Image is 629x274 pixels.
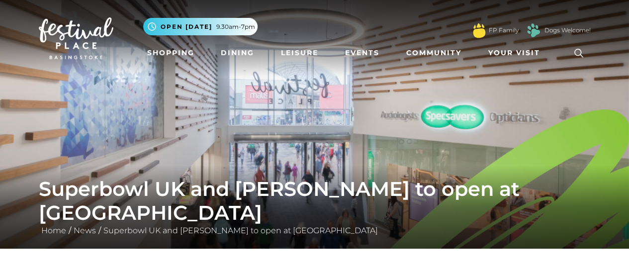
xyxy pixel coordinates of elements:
h1: Superbowl UK and [PERSON_NAME] to open at [GEOGRAPHIC_DATA] [39,177,591,225]
span: Your Visit [488,48,540,58]
button: Open [DATE] 9.30am-7pm [143,18,258,35]
a: Home [39,226,69,235]
a: News [71,226,98,235]
a: Shopping [143,44,198,62]
a: Superbowl UK and [PERSON_NAME] to open at [GEOGRAPHIC_DATA] [101,226,380,235]
a: Dogs Welcome! [544,26,591,35]
a: FP Family [489,26,519,35]
img: Festival Place Logo [39,17,113,59]
a: Leisure [277,44,322,62]
div: / / [31,177,598,237]
a: Events [341,44,383,62]
a: Community [402,44,465,62]
span: Open [DATE] [161,22,212,31]
span: 9.30am-7pm [216,22,255,31]
a: Dining [217,44,258,62]
a: Your Visit [484,44,549,62]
